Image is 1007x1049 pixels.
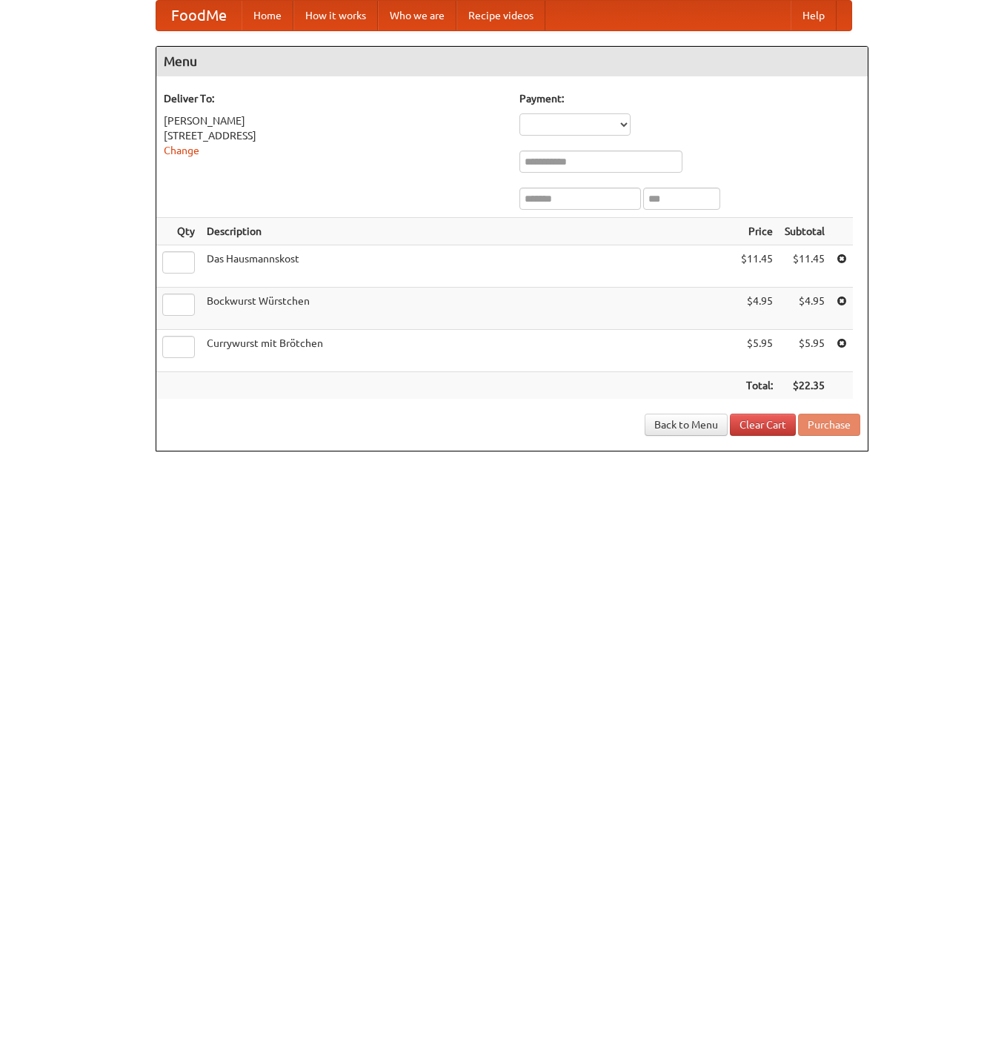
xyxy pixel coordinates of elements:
[164,145,199,156] a: Change
[201,245,735,288] td: Das Hausmannskost
[779,330,831,372] td: $5.95
[730,414,796,436] a: Clear Cart
[242,1,293,30] a: Home
[779,372,831,400] th: $22.35
[735,245,779,288] td: $11.45
[779,288,831,330] td: $4.95
[201,288,735,330] td: Bockwurst Würstchen
[735,372,779,400] th: Total:
[378,1,456,30] a: Who we are
[735,218,779,245] th: Price
[735,330,779,372] td: $5.95
[201,330,735,372] td: Currywurst mit Brötchen
[456,1,545,30] a: Recipe videos
[293,1,378,30] a: How it works
[645,414,728,436] a: Back to Menu
[798,414,860,436] button: Purchase
[156,218,201,245] th: Qty
[735,288,779,330] td: $4.95
[156,1,242,30] a: FoodMe
[519,91,860,106] h5: Payment:
[164,128,505,143] div: [STREET_ADDRESS]
[164,91,505,106] h5: Deliver To:
[164,113,505,128] div: [PERSON_NAME]
[201,218,735,245] th: Description
[779,218,831,245] th: Subtotal
[791,1,837,30] a: Help
[156,47,868,76] h4: Menu
[779,245,831,288] td: $11.45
